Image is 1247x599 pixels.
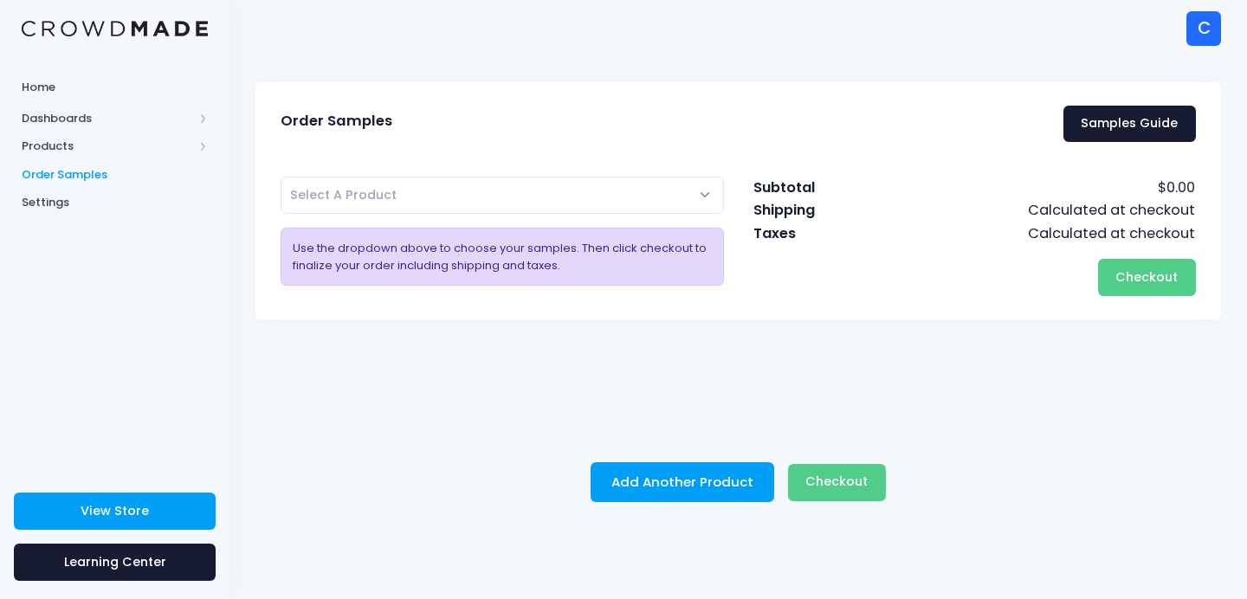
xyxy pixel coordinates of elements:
[873,177,1196,199] td: $0.00
[591,462,774,502] button: Add Another Product
[14,544,216,581] a: Learning Center
[281,177,724,214] span: Select A Product
[22,21,208,37] img: Logo
[290,186,397,204] span: Select A Product
[14,493,216,530] a: View Store
[753,222,873,245] td: Taxes
[1186,11,1221,46] div: C
[281,113,392,130] span: Order Samples
[281,228,724,286] div: Use the dropdown above to choose your samples. Then click checkout to finalize your order includi...
[64,553,166,570] span: Learning Center
[22,110,193,127] span: Dashboards
[22,194,208,211] span: Settings
[22,166,208,184] span: Order Samples
[753,199,873,222] td: Shipping
[22,79,208,96] span: Home
[22,138,193,155] span: Products
[873,222,1196,245] td: Calculated at checkout
[1098,259,1196,296] button: Checkout
[753,177,873,199] td: Subtotal
[873,199,1196,222] td: Calculated at checkout
[805,473,868,490] span: Checkout
[1063,106,1196,143] a: Samples Guide
[1115,268,1178,286] span: Checkout
[81,502,149,519] span: View Store
[788,464,886,501] button: Checkout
